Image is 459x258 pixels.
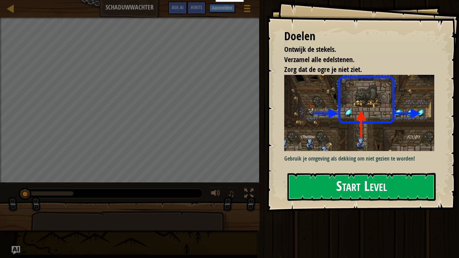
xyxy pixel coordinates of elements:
[284,75,435,151] img: Shaduwwachter
[172,4,184,11] span: Ask AI
[284,44,336,54] span: Ontwijk de stekels.
[168,1,187,14] button: Ask AI
[12,246,20,254] button: Ask AI
[284,28,435,44] div: Doelen
[228,188,235,199] span: ♫
[287,173,436,201] button: Start Level
[209,4,235,12] button: Aanmelden
[226,187,238,202] button: ♫
[284,65,362,74] span: Zorg dat de ogre je niet ziet.
[275,44,433,55] li: Ontwijk de stekels.
[191,4,202,11] span: Hints
[242,187,256,202] button: Schakel naar volledig scherm
[284,155,435,163] p: Gebruik je omgeving als dekking om niet gezien te worden!
[275,65,433,75] li: Zorg dat de ogre je niet ziet.
[209,187,223,202] button: Volume aanpassen
[275,55,433,65] li: Verzamel alle edelstenen.
[284,55,354,64] span: Verzamel alle edelstenen.
[238,1,256,18] button: Geef spelmenu weer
